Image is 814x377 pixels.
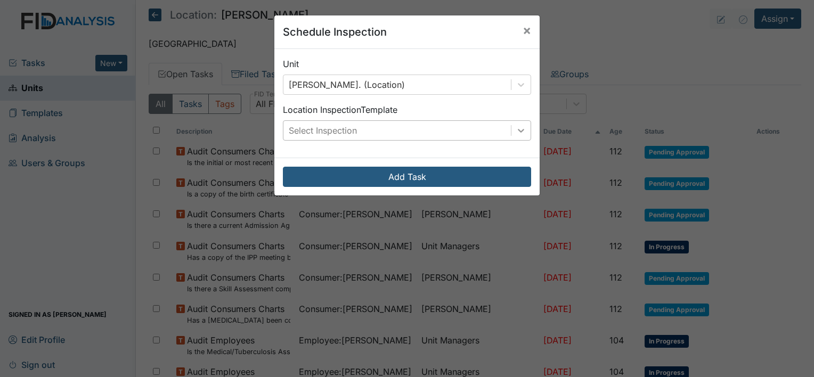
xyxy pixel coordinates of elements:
span: × [523,22,531,38]
button: Add Task [283,167,531,187]
h5: Schedule Inspection [283,24,387,40]
div: [PERSON_NAME]. (Location) [289,78,405,91]
label: Unit [283,58,299,70]
button: Close [514,15,540,45]
div: Select Inspection [289,124,357,137]
label: Location Inspection Template [283,103,397,116]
